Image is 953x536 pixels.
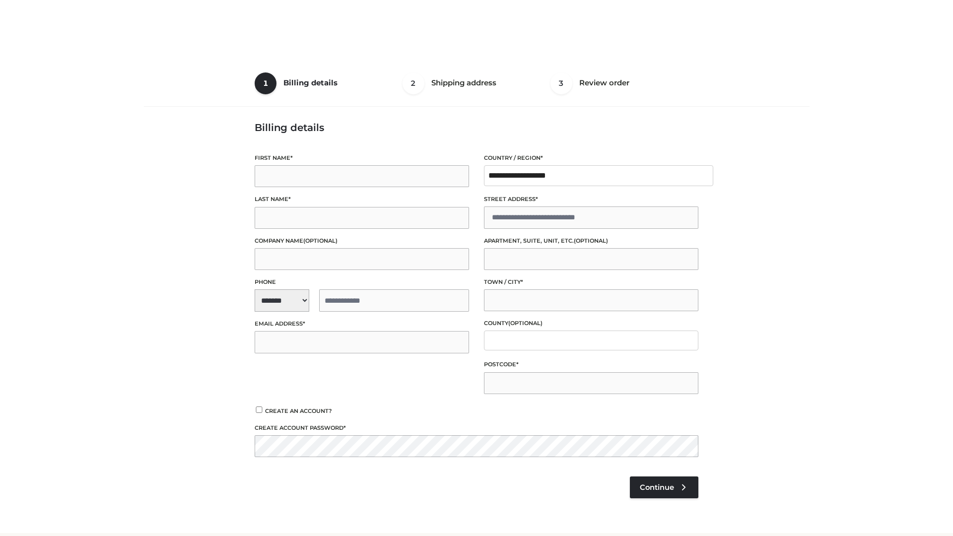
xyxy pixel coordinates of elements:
span: (optional) [508,320,543,327]
a: Continue [630,476,698,498]
label: Company name [255,236,469,246]
label: County [484,319,698,328]
h3: Billing details [255,122,698,134]
span: 2 [403,72,424,94]
span: Billing details [283,78,338,87]
label: First name [255,153,469,163]
span: 3 [550,72,572,94]
label: Apartment, suite, unit, etc. [484,236,698,246]
span: 1 [255,72,276,94]
span: Shipping address [431,78,496,87]
span: Continue [640,483,674,492]
span: Review order [579,78,629,87]
label: Last name [255,195,469,204]
span: (optional) [303,237,338,244]
label: Postcode [484,360,698,369]
label: Street address [484,195,698,204]
label: Phone [255,277,469,287]
input: Create an account? [255,406,264,413]
label: Country / Region [484,153,698,163]
label: Town / City [484,277,698,287]
label: Email address [255,319,469,329]
label: Create account password [255,423,698,433]
span: Create an account? [265,407,332,414]
span: (optional) [574,237,608,244]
